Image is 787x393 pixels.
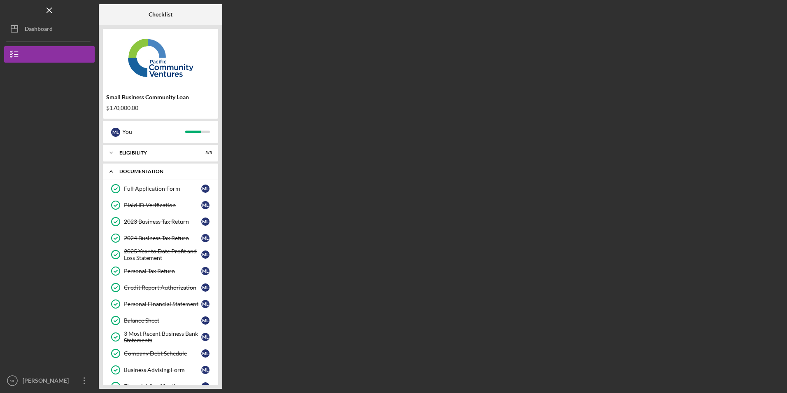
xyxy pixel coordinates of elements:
[111,128,120,137] div: M L
[201,316,210,325] div: M L
[107,230,214,246] a: 2024 Business Tax ReturnML
[124,330,201,344] div: 3 Most Recent Business Bank Statements
[106,105,215,111] div: $170,000.00
[124,185,201,192] div: Full Application Form
[201,333,210,341] div: M L
[124,350,201,357] div: Company Debt Schedule
[124,301,201,307] div: Personal Financial Statement
[107,329,214,345] a: 3 Most Recent Business Bank StatementsML
[122,125,185,139] div: You
[4,372,95,389] button: ML[PERSON_NAME]
[106,94,215,101] div: Small Business Community Loan
[124,268,201,274] div: Personal Tax Return
[25,21,53,39] div: Dashboard
[9,379,15,383] text: ML
[124,383,201,390] div: Financial Qualification
[119,169,208,174] div: Documentation
[107,362,214,378] a: Business Advising FormML
[107,279,214,296] a: Credit Report AuthorizationML
[107,246,214,263] a: 2025 Year to Date Profit and Loss StatementML
[201,267,210,275] div: M L
[124,317,201,324] div: Balance Sheet
[119,150,191,155] div: Eligibility
[107,296,214,312] a: Personal Financial StatementML
[124,235,201,241] div: 2024 Business Tax Return
[201,382,210,391] div: M L
[21,372,74,391] div: [PERSON_NAME]
[107,345,214,362] a: Company Debt ScheduleML
[4,21,95,37] button: Dashboard
[201,366,210,374] div: M L
[201,185,210,193] div: M L
[201,201,210,209] div: M L
[201,349,210,358] div: M L
[124,202,201,208] div: Plaid ID Verification
[149,11,172,18] b: Checklist
[107,180,214,197] a: Full Application FormML
[124,218,201,225] div: 2023 Business Tax Return
[107,312,214,329] a: Balance SheetML
[201,283,210,292] div: M L
[103,33,218,82] img: Product logo
[201,250,210,259] div: M L
[201,300,210,308] div: M L
[201,234,210,242] div: M L
[107,263,214,279] a: Personal Tax ReturnML
[124,284,201,291] div: Credit Report Authorization
[197,150,212,155] div: 5 / 5
[124,248,201,261] div: 2025 Year to Date Profit and Loss Statement
[124,367,201,373] div: Business Advising Form
[107,213,214,230] a: 2023 Business Tax ReturnML
[201,218,210,226] div: M L
[107,197,214,213] a: Plaid ID VerificationML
